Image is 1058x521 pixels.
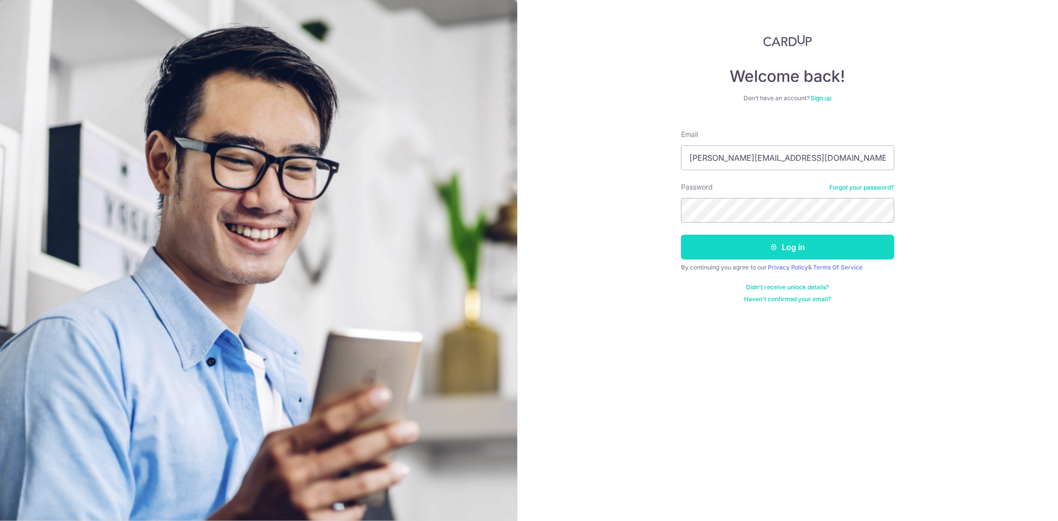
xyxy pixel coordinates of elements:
a: Terms Of Service [813,263,863,271]
div: Don’t have an account? [681,94,894,102]
label: Password [681,182,713,192]
a: Didn't receive unlock details? [746,283,829,291]
h4: Welcome back! [681,66,894,86]
a: Sign up [810,94,831,102]
img: CardUp Logo [763,35,812,47]
input: Enter your Email [681,145,894,170]
a: Privacy Policy [768,263,809,271]
a: Forgot your password? [830,184,894,192]
button: Log in [681,235,894,260]
label: Email [681,130,698,139]
a: Haven't confirmed your email? [744,295,831,303]
div: By continuing you agree to our & [681,263,894,271]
